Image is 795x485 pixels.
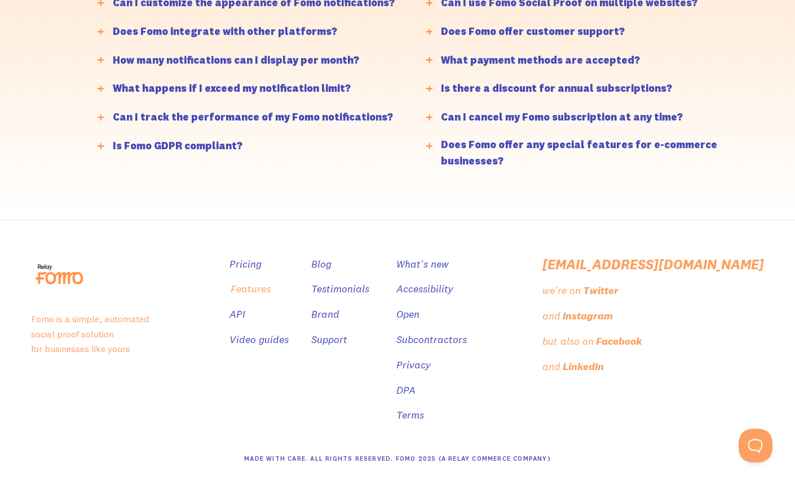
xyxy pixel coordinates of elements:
div: Can I cancel my Fomo subscription at any time? [441,109,683,126]
div: and [542,308,560,324]
a: Pricing [229,256,262,273]
a: Features [231,281,271,297]
div: and [542,359,560,375]
a: Twitter [583,283,621,299]
div: Is there a discount for annual subscriptions? [441,81,672,97]
a: Testimonials [311,281,369,297]
div: Does Fomo offer any special features for e-commerce businesses? [441,137,731,170]
a: Open [396,306,419,323]
div: Instagram [563,308,613,324]
a: What's new [396,256,449,273]
iframe: Toggle Customer Support [739,429,772,462]
div: Does Fomo integrate with other platforms? [113,24,337,40]
a: Accessibility [396,281,453,297]
a: Support [311,332,347,348]
div: we're on [542,283,581,299]
div: Made With Care. All Rights Reserved. Fomo 2025 (A Relay Commerce Company) [244,451,551,467]
p: Fomo is a simple, automated social proof solution for businesses like yours [31,312,207,357]
div: Can I track the performance of my Fomo notifications? [113,109,393,126]
div: LinkedIn [563,359,604,375]
a: LinkedIn [563,359,606,375]
a: Subcontractors [396,332,467,348]
a: DPA [396,382,416,399]
a: Privacy [396,357,431,373]
div: Twitter [583,283,619,299]
a: Brand [311,306,339,323]
div: but also on [542,333,594,350]
div: Facebook [596,333,642,350]
div: Does Fomo offer customer support? [441,24,625,40]
div: Is Fomo GDPR compliant? [113,138,242,154]
div: What happens if I exceed my notification limit? [113,81,351,97]
a: Facebook [596,333,644,350]
a: Instagram [563,308,615,324]
a: Terms [396,407,424,424]
a: Video guides [229,332,289,348]
a: API [229,306,245,323]
div: How many notifications can I display per month? [113,52,359,69]
a: Blog [311,256,332,273]
div: What payment methods are accepted? [441,52,640,69]
a: [EMAIL_ADDRESS][DOMAIN_NAME] [542,256,764,273]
